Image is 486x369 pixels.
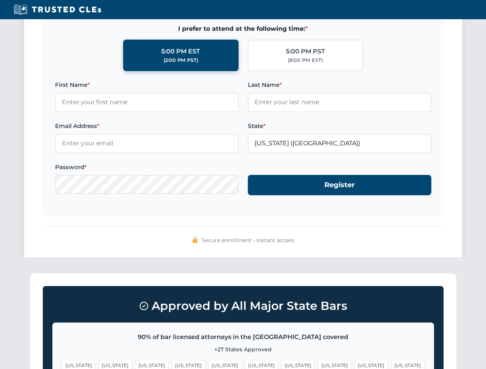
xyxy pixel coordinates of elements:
[202,236,294,244] span: Secure enrollment • Instant access
[55,134,239,153] input: Enter your email
[55,93,239,112] input: Enter your first name
[248,93,431,112] input: Enter your last name
[62,345,424,354] p: +27 States Approved
[286,47,325,57] div: 5:00 PM PST
[248,175,431,195] button: Register
[288,57,323,64] div: (8:00 PM EST)
[248,80,431,90] label: Last Name
[192,237,198,243] img: 🔒
[12,4,104,15] img: Trusted CLEs
[161,47,200,57] div: 5:00 PM EST
[52,296,434,316] h3: Approved by All Major State Bars
[248,134,431,153] input: Florida (FL)
[62,332,424,342] p: 90% of bar licensed attorneys in the [GEOGRAPHIC_DATA] covered
[55,163,239,172] label: Password
[55,121,239,131] label: Email Address
[55,80,239,90] label: First Name
[164,57,198,64] div: (2:00 PM PST)
[55,24,431,34] span: I prefer to attend at the following time:
[248,121,431,131] label: State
